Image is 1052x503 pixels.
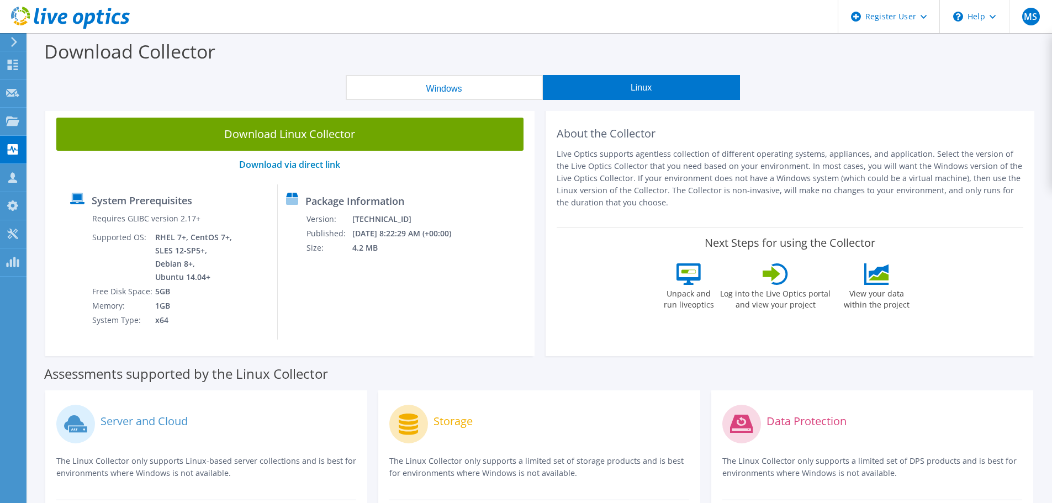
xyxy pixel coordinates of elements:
td: Version: [306,212,352,226]
span: MS [1022,8,1040,25]
label: Unpack and run liveoptics [663,285,714,310]
td: Published: [306,226,352,241]
p: The Linux Collector only supports Linux-based server collections and is best for environments whe... [56,455,356,479]
p: The Linux Collector only supports a limited set of storage products and is best for environments ... [389,455,689,479]
label: Assessments supported by the Linux Collector [44,368,328,379]
td: Size: [306,241,352,255]
a: Download via direct link [239,158,340,171]
label: Data Protection [766,416,847,427]
td: 5GB [155,284,234,299]
p: The Linux Collector only supports a limited set of DPS products and is best for environments wher... [722,455,1022,479]
label: Log into the Live Optics portal and view your project [720,285,831,310]
td: 1GB [155,299,234,313]
a: Download Linux Collector [56,118,524,151]
h2: About the Collector [557,127,1024,140]
td: Memory: [92,299,155,313]
td: 4.2 MB [352,241,466,255]
label: Download Collector [44,39,215,64]
td: [TECHNICAL_ID] [352,212,466,226]
td: Supported OS: [92,230,155,284]
svg: \n [953,12,963,22]
label: View your data within the project [837,285,916,310]
td: RHEL 7+, CentOS 7+, SLES 12-SP5+, Debian 8+, Ubuntu 14.04+ [155,230,234,284]
label: Storage [434,416,473,427]
td: Free Disk Space: [92,284,155,299]
td: [DATE] 8:22:29 AM (+00:00) [352,226,466,241]
p: Live Optics supports agentless collection of different operating systems, appliances, and applica... [557,148,1024,209]
td: System Type: [92,313,155,327]
td: x64 [155,313,234,327]
button: Windows [346,75,543,100]
label: System Prerequisites [92,195,192,206]
label: Server and Cloud [101,416,188,427]
label: Package Information [305,195,404,207]
button: Linux [543,75,740,100]
label: Next Steps for using the Collector [705,236,875,250]
label: Requires GLIBC version 2.17+ [92,213,200,224]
